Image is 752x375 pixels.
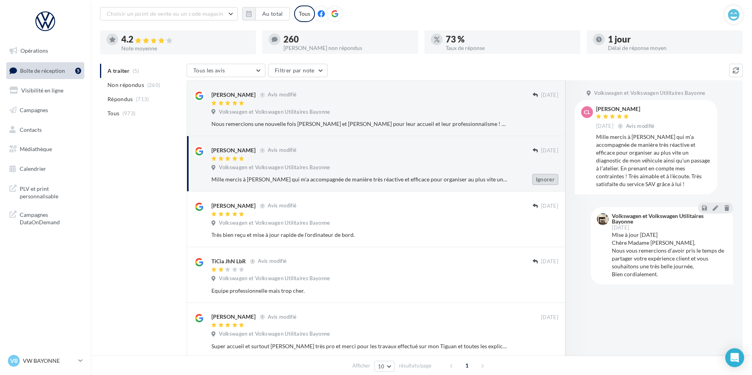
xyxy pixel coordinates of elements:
span: Volkswagen et Volkswagen Utilitaires Bayonne [219,220,330,227]
div: Nous remercions une nouvelle fois [PERSON_NAME] et [PERSON_NAME] pour leur accueil et leur profes... [211,120,507,128]
a: PLV et print personnalisable [5,180,86,203]
a: Visibilité en ligne [5,82,86,99]
span: résultats/page [399,362,432,369]
div: [PERSON_NAME] [211,202,256,210]
div: [PERSON_NAME] [211,313,256,321]
button: Au total [242,7,290,20]
span: (973) [122,110,136,116]
span: (713) [136,96,149,102]
div: Open Intercom Messenger [725,348,744,367]
div: TiCia JhN LbR [211,257,246,265]
span: [DATE] [541,258,558,265]
span: 10 [378,363,385,369]
div: Super accueil et surtout [PERSON_NAME] très pro et merci pour les travaux effectué sur mon Tiguan... [211,342,507,350]
div: Délai de réponse moyen [608,45,736,51]
span: Volkswagen et Volkswagen Utilitaires Bayonne [219,275,330,282]
span: Avis modifié [268,203,296,209]
span: Avis modifié [268,92,296,98]
span: [DATE] [541,203,558,210]
button: Tous les avis [187,64,265,77]
div: Très bien reçu et mise à jour rapide de l'ordinateur de bord. [211,231,507,239]
button: Filtrer par note [268,64,328,77]
span: CL [584,108,590,116]
button: Ignorer [532,174,558,185]
span: Volkswagen et Volkswagen Utilitaires Bayonne [219,331,330,338]
a: Calendrier [5,161,86,177]
div: [PERSON_NAME] [211,146,256,154]
div: 5 [75,68,81,74]
span: Avis modifié [268,147,296,153]
button: 10 [374,361,395,372]
span: Volkswagen et Volkswagen Utilitaires Bayonne [594,90,705,97]
div: Taux de réponse [446,45,574,51]
span: Volkswagen et Volkswagen Utilitaires Bayonne [219,109,330,116]
a: Médiathèque [5,141,86,157]
span: Boîte de réception [20,67,65,74]
div: 1 jour [608,35,736,44]
span: Répondus [107,95,133,103]
span: 1 [461,359,473,372]
span: Afficher [352,362,370,369]
a: VB VW BAYONNE [6,353,84,368]
a: Opérations [5,42,86,59]
a: Campagnes DataOnDemand [5,206,86,229]
span: [DATE] [541,314,558,321]
div: Note moyenne [121,46,250,51]
div: Tous [294,6,315,22]
span: Contacts [20,126,42,133]
span: PLV et print personnalisable [20,183,81,200]
span: Médiathèque [20,146,52,152]
span: VB [10,357,18,365]
span: Calendrier [20,165,46,172]
div: 4.2 [121,35,250,44]
div: [PERSON_NAME] [211,91,256,99]
div: Mise à jour [DATE] Chère Madame [PERSON_NAME], Nous vous remercions d'avoir pris le temps de part... [612,231,727,278]
span: Campagnes [20,107,48,113]
div: [PERSON_NAME] non répondus [283,45,412,51]
a: Contacts [5,122,86,138]
span: [DATE] [541,92,558,99]
div: Mille mercis à [PERSON_NAME] qui m'a accompagnée de manière très réactive et efficace pour organi... [596,133,711,188]
span: Non répondus [107,81,144,89]
span: Campagnes DataOnDemand [20,209,81,226]
p: VW BAYONNE [23,357,75,365]
span: Avis modifié [258,258,287,264]
div: 260 [283,35,412,44]
span: [DATE] [612,225,629,230]
button: Au total [256,7,290,20]
span: Avis modifié [268,314,296,320]
span: Volkswagen et Volkswagen Utilitaires Bayonne [219,164,330,171]
div: Equipe professionnelle mais trop cher. [211,287,507,295]
span: (260) [147,82,161,88]
div: 73 % [446,35,574,44]
a: Boîte de réception5 [5,62,86,79]
span: Tous [107,109,119,117]
span: Choisir un point de vente ou un code magasin [107,10,223,17]
a: Campagnes [5,102,86,118]
div: [PERSON_NAME] [596,106,656,112]
button: Choisir un point de vente ou un code magasin [100,7,238,20]
span: [DATE] [541,147,558,154]
div: Volkswagen et Volkswagen Utilitaires Bayonne [612,213,725,224]
div: Mille mercis à [PERSON_NAME] qui m'a accompagnée de manière très réactive et efficace pour organi... [211,175,507,183]
span: Tous les avis [193,67,225,74]
span: Opérations [20,47,48,54]
span: Visibilité en ligne [21,87,63,94]
span: Avis modifié [626,123,655,129]
span: [DATE] [596,123,613,130]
